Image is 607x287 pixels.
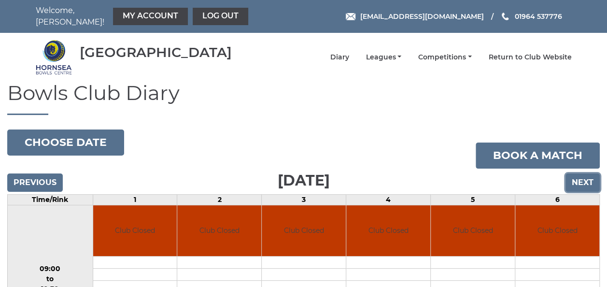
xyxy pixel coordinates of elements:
img: Phone us [502,13,508,20]
h1: Bowls Club Diary [7,82,600,115]
td: Club Closed [515,205,599,256]
span: 01964 537776 [514,12,562,21]
a: My Account [113,8,188,25]
button: Choose date [7,129,124,156]
span: [EMAIL_ADDRESS][DOMAIN_NAME] [360,12,483,21]
td: 6 [515,195,600,205]
td: Club Closed [346,205,430,256]
td: Club Closed [431,205,515,256]
img: Email [346,13,355,20]
img: Hornsea Bowls Centre [36,39,72,75]
input: Next [565,173,600,192]
td: Club Closed [177,205,261,256]
a: Competitions [418,53,472,62]
td: 4 [346,195,431,205]
a: Leagues [366,53,401,62]
td: 2 [177,195,262,205]
nav: Welcome, [PERSON_NAME]! [36,5,251,28]
td: 5 [431,195,515,205]
div: [GEOGRAPHIC_DATA] [80,45,232,60]
a: Email [EMAIL_ADDRESS][DOMAIN_NAME] [346,11,483,22]
a: Return to Club Website [489,53,572,62]
input: Previous [7,173,63,192]
td: Time/Rink [8,195,93,205]
a: Phone us 01964 537776 [500,11,562,22]
a: Book a match [476,143,600,169]
td: 1 [93,195,177,205]
td: Club Closed [93,205,177,256]
td: Club Closed [262,205,346,256]
a: Diary [330,53,349,62]
td: 3 [262,195,346,205]
a: Log out [193,8,248,25]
